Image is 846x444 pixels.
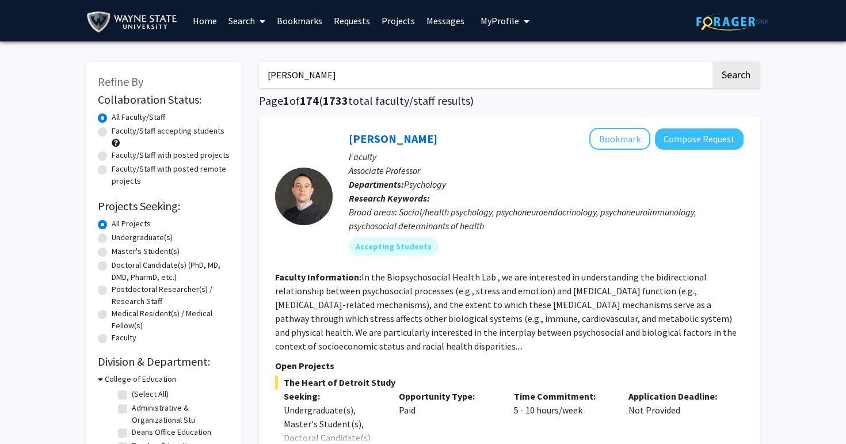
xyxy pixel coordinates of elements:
[376,1,421,41] a: Projects
[112,283,230,308] label: Postdoctoral Researcher(s) / Research Staff
[112,308,230,332] label: Medical Resident(s) / Medical Fellow(s)
[112,232,173,244] label: Undergraduate(s)
[481,15,519,26] span: My Profile
[112,125,224,137] label: Faculty/Staff accepting students
[132,388,169,400] label: (Select All)
[328,1,376,41] a: Requests
[421,1,470,41] a: Messages
[300,93,319,108] span: 174
[323,93,348,108] span: 1733
[399,389,497,403] p: Opportunity Type:
[86,9,182,35] img: Wayne State University Logo
[283,93,289,108] span: 1
[9,392,49,435] iframe: Chat
[349,164,744,177] p: Associate Professor
[112,163,230,187] label: Faculty/Staff with posted remote projects
[112,332,136,344] label: Faculty
[112,218,151,230] label: All Projects
[349,205,744,233] div: Broad areas: Social/health psychology, psychoneuroendocrinology, psychoneuroimmunology, psychosoc...
[275,375,744,389] span: The Heart of Detroit Study
[349,192,430,204] b: Research Keywords:
[98,74,143,89] span: Refine By
[275,271,737,352] fg-read-more: In the Biopsychosocial Health Lab , we are interested in understanding the bidirectional relation...
[271,1,328,41] a: Bookmarks
[112,245,180,257] label: Master's Student(s)
[112,259,230,283] label: Doctoral Candidate(s) (PhD, MD, DMD, PharmD, etc.)
[112,111,165,123] label: All Faculty/Staff
[655,128,744,150] button: Compose Request to Samuele Zilioli
[223,1,271,41] a: Search
[98,199,230,213] h2: Projects Seeking:
[105,373,176,385] h3: College of Education
[696,13,768,31] img: ForagerOne Logo
[132,402,227,426] label: Administrative & Organizational Stu
[284,389,382,403] p: Seeking:
[404,179,446,190] span: Psychology
[349,237,439,256] mat-chip: Accepting Students
[275,271,361,283] b: Faculty Information:
[259,62,711,88] input: Search Keywords
[275,359,744,373] p: Open Projects
[98,355,230,369] h2: Division & Department:
[712,62,760,88] button: Search
[349,150,744,164] p: Faculty
[98,93,230,107] h2: Collaboration Status:
[259,94,760,108] h1: Page of ( total faculty/staff results)
[514,389,612,403] p: Time Commitment:
[112,149,230,161] label: Faculty/Staff with posted projects
[589,128,650,150] button: Add Samuele Zilioli to Bookmarks
[628,389,726,403] p: Application Deadline:
[132,426,211,438] label: Deans Office Education
[349,131,437,146] a: [PERSON_NAME]
[349,179,404,190] b: Departments:
[187,1,223,41] a: Home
